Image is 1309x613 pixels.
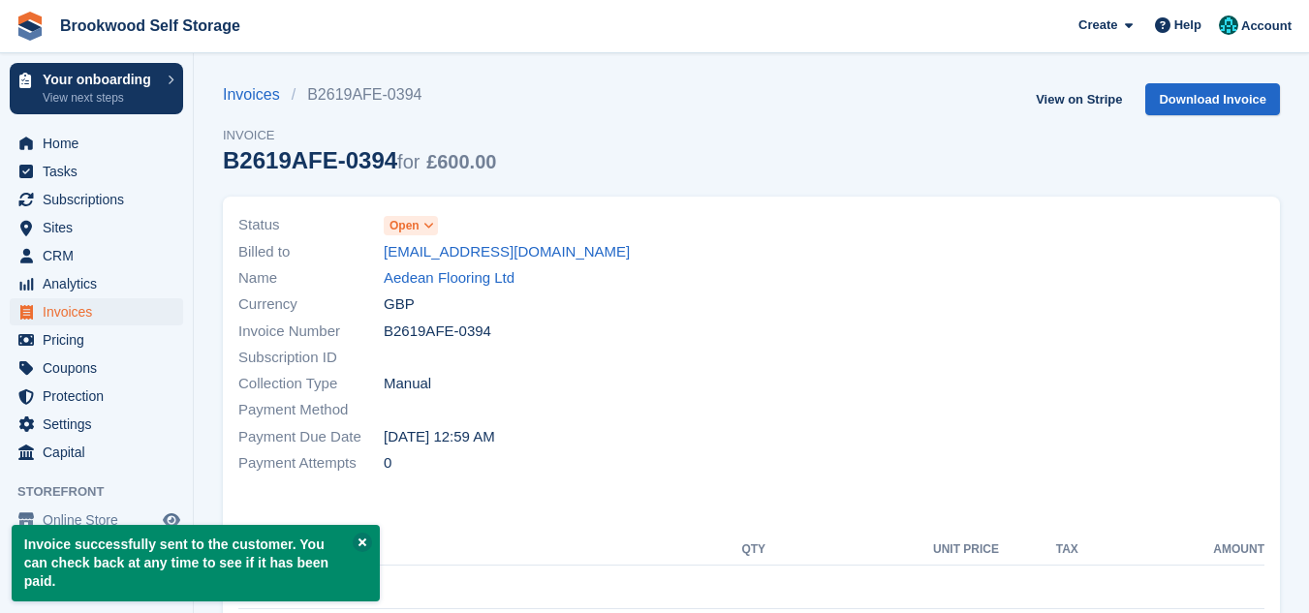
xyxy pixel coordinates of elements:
span: Storefront [17,482,193,502]
span: Currency [238,293,384,316]
th: Description [238,535,681,566]
a: Aedean Flooring Ltd [384,267,514,290]
a: menu [10,506,183,534]
span: Tasks [43,158,159,185]
span: Coupons [43,354,159,382]
a: Brookwood Self Storage [52,10,248,42]
div: B2619AFE-0394 [223,147,496,173]
span: Subscription ID [238,347,384,369]
a: menu [10,298,183,325]
span: Subscriptions [43,186,159,213]
span: Payment Attempts [238,452,384,475]
span: B2619AFE-0394 [384,321,491,343]
span: Account [1241,16,1292,36]
a: Open [384,214,438,236]
a: menu [10,158,183,185]
span: Sites [43,214,159,241]
p: Your onboarding [43,73,158,86]
time: 2025-08-27 23:59:59 UTC [384,426,495,448]
span: 0 [384,452,391,475]
span: Billed to [238,241,384,263]
a: Invoices [223,83,292,107]
a: menu [10,270,183,297]
span: Name [238,267,384,290]
span: Invoices [43,298,159,325]
span: Invoice [223,126,496,145]
span: Status [238,214,384,236]
span: Payment Method [238,399,384,421]
a: Download Invoice [1145,83,1280,115]
a: [EMAIL_ADDRESS][DOMAIN_NAME] [384,241,630,263]
a: Your onboarding View next steps [10,63,183,114]
span: £600.00 [426,151,496,172]
a: menu [10,242,183,269]
a: View on Stripe [1028,83,1130,115]
th: Unit Price [765,535,999,566]
th: Tax [999,535,1078,566]
span: Help [1174,15,1201,35]
span: Open [390,217,420,234]
a: Preview store [160,508,183,532]
span: Analytics [43,270,159,297]
span: CRM [43,242,159,269]
th: QTY [681,535,765,566]
span: Home [43,130,159,157]
span: Collection Type [238,373,384,395]
a: menu [10,411,183,438]
span: Online Store [43,506,159,534]
a: menu [10,326,183,353]
th: Amount [1078,535,1264,566]
a: menu [10,383,183,410]
span: Protection [43,383,159,410]
span: Capital [43,439,159,466]
span: Manual [384,373,431,395]
span: for [397,151,420,172]
span: Payment Due Date [238,426,384,448]
a: menu [10,186,183,213]
p: View next steps [43,89,158,107]
nav: breadcrumbs [223,83,496,107]
a: menu [10,354,183,382]
img: Holly/Tom/Duncan [1219,15,1238,35]
img: stora-icon-8386f47178a22dfd0bd8f6a31ec36ba5ce8667c1dd55bd0f319d3a0aa187defe.svg [16,12,45,41]
a: menu [10,130,183,157]
span: Settings [43,411,159,438]
span: Pricing [43,326,159,353]
span: GBP [384,293,415,316]
p: Invoice successfully sent to the customer. You can check back at any time to see if it has been p... [12,525,380,601]
a: menu [10,214,183,241]
a: menu [10,439,183,466]
span: Invoice Number [238,321,384,343]
span: Create [1078,15,1117,35]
